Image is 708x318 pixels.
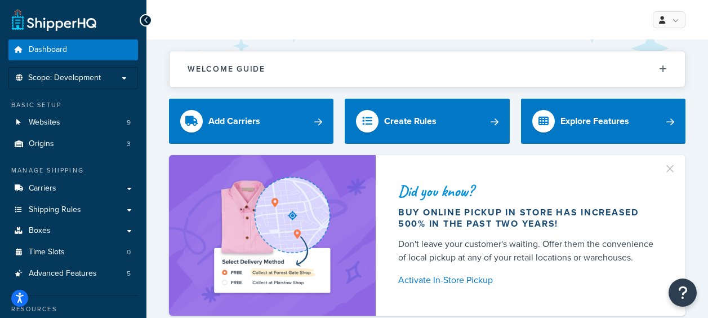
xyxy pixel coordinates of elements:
a: Websites9 [8,112,138,133]
div: Resources [8,304,138,314]
span: 5 [127,269,131,279]
div: Create Rules [384,113,437,129]
a: Carriers [8,178,138,199]
li: Advanced Features [8,263,138,284]
span: 3 [127,139,131,149]
a: Origins3 [8,134,138,154]
a: Create Rules [345,99,509,144]
span: Dashboard [29,45,67,55]
span: Carriers [29,184,56,193]
div: Manage Shipping [8,166,138,175]
button: Open Resource Center [669,279,697,307]
h2: Welcome Guide [188,65,265,73]
a: Explore Features [521,99,685,144]
span: 9 [127,118,131,127]
div: Basic Setup [8,100,138,110]
a: Boxes [8,220,138,241]
div: Buy online pickup in store has increased 500% in the past two years! [398,207,658,229]
span: Scope: Development [28,73,101,83]
span: Time Slots [29,248,65,257]
a: Add Carriers [169,99,333,144]
div: Add Carriers [208,113,260,129]
span: Origins [29,139,54,149]
div: Did you know? [398,183,658,199]
span: Websites [29,118,60,127]
li: Websites [8,112,138,133]
a: Shipping Rules [8,200,138,220]
span: Advanced Features [29,269,97,279]
span: 0 [127,248,131,257]
li: Time Slots [8,242,138,263]
button: Welcome Guide [170,51,685,87]
a: Activate In-Store Pickup [398,272,658,288]
span: Boxes [29,226,51,236]
div: Don't leave your customer's waiting. Offer them the convenience of local pickup at any of your re... [398,237,658,264]
a: Dashboard [8,39,138,60]
li: Origins [8,134,138,154]
a: Advanced Features5 [8,263,138,284]
span: Shipping Rules [29,205,81,215]
div: Explore Features [560,113,629,129]
img: ad-shirt-map-b0359fc47e01cab431d101c4b569394f6a03f54285957d908178d52f29eb9668.png [188,172,357,299]
a: Time Slots0 [8,242,138,263]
